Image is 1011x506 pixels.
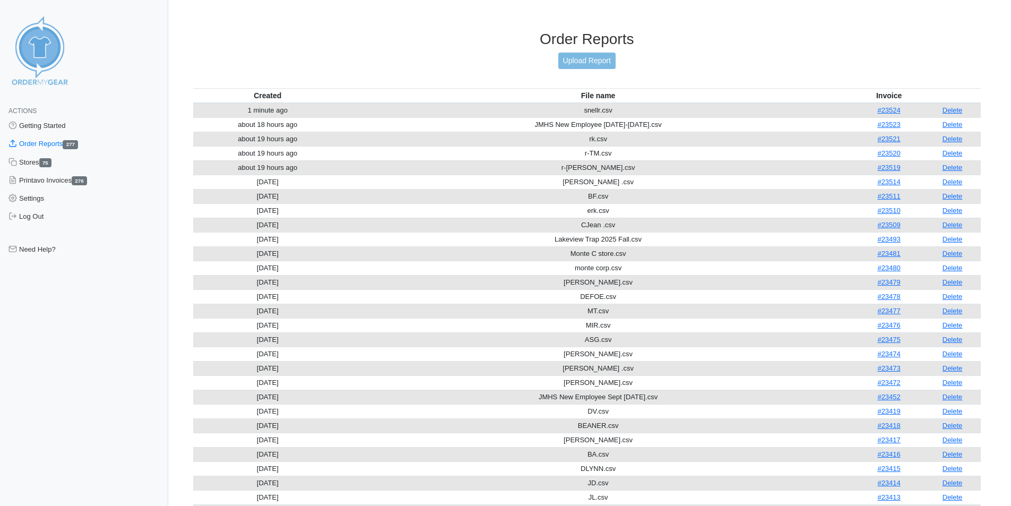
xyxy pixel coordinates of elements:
[342,275,854,289] td: [PERSON_NAME].csv
[943,121,963,128] a: Delete
[877,149,900,157] a: #23520
[193,418,343,433] td: [DATE]
[943,465,963,473] a: Delete
[193,404,343,418] td: [DATE]
[193,88,343,103] th: Created
[342,246,854,261] td: Monte C store.csv
[877,379,900,387] a: #23472
[193,332,343,347] td: [DATE]
[193,476,343,490] td: [DATE]
[193,433,343,447] td: [DATE]
[342,375,854,390] td: [PERSON_NAME].csv
[877,307,900,315] a: #23477
[63,140,78,149] span: 277
[342,476,854,490] td: JD.csv
[193,390,343,404] td: [DATE]
[342,304,854,318] td: MT.csv
[342,490,854,504] td: JL.csv
[877,121,900,128] a: #23523
[877,364,900,372] a: #23473
[193,490,343,504] td: [DATE]
[193,203,343,218] td: [DATE]
[877,350,900,358] a: #23474
[342,461,854,476] td: DLYNN.csv
[943,379,963,387] a: Delete
[877,250,900,258] a: #23481
[877,436,900,444] a: #23417
[943,106,963,114] a: Delete
[943,235,963,243] a: Delete
[342,175,854,189] td: [PERSON_NAME] .csv
[877,135,900,143] a: #23521
[193,289,343,304] td: [DATE]
[72,176,87,185] span: 276
[342,261,854,275] td: monte corp.csv
[342,117,854,132] td: JMHS New Employee [DATE]-[DATE].csv
[193,103,343,118] td: 1 minute ago
[943,264,963,272] a: Delete
[342,103,854,118] td: snellr.csv
[342,347,854,361] td: [PERSON_NAME].csv
[943,336,963,344] a: Delete
[877,465,900,473] a: #23415
[342,189,854,203] td: BF.csv
[943,407,963,415] a: Delete
[193,175,343,189] td: [DATE]
[943,221,963,229] a: Delete
[342,289,854,304] td: DEFOE.csv
[943,436,963,444] a: Delete
[943,493,963,501] a: Delete
[877,407,900,415] a: #23419
[877,450,900,458] a: #23416
[877,235,900,243] a: #23493
[877,192,900,200] a: #23511
[193,189,343,203] td: [DATE]
[877,336,900,344] a: #23475
[8,107,37,115] span: Actions
[193,117,343,132] td: about 18 hours ago
[342,447,854,461] td: BA.csv
[943,135,963,143] a: Delete
[943,422,963,430] a: Delete
[943,207,963,215] a: Delete
[342,88,854,103] th: File name
[342,232,854,246] td: Lakeview Trap 2025 Fall.csv
[342,203,854,218] td: erk.csv
[193,218,343,232] td: [DATE]
[193,318,343,332] td: [DATE]
[342,361,854,375] td: [PERSON_NAME] .csv
[193,461,343,476] td: [DATE]
[943,393,963,401] a: Delete
[342,332,854,347] td: ASG.csv
[877,164,900,171] a: #23519
[877,106,900,114] a: #23524
[342,318,854,332] td: MIR.csv
[943,293,963,301] a: Delete
[342,146,854,160] td: r-TM.csv
[193,232,343,246] td: [DATE]
[943,364,963,372] a: Delete
[193,347,343,361] td: [DATE]
[342,390,854,404] td: JMHS New Employee Sept [DATE].csv
[342,418,854,433] td: BEANER.csv
[943,278,963,286] a: Delete
[877,321,900,329] a: #23476
[193,261,343,275] td: [DATE]
[193,375,343,390] td: [DATE]
[193,304,343,318] td: [DATE]
[193,275,343,289] td: [DATE]
[877,278,900,286] a: #23479
[342,433,854,447] td: [PERSON_NAME].csv
[193,246,343,261] td: [DATE]
[877,178,900,186] a: #23514
[943,149,963,157] a: Delete
[39,158,52,167] span: 75
[193,361,343,375] td: [DATE]
[877,393,900,401] a: #23452
[342,218,854,232] td: CJean .csv
[943,192,963,200] a: Delete
[193,447,343,461] td: [DATE]
[943,350,963,358] a: Delete
[943,250,963,258] a: Delete
[877,264,900,272] a: #23480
